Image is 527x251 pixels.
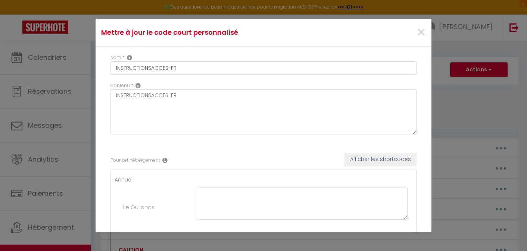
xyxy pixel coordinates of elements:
[110,61,417,75] input: Custom code name
[123,203,155,212] label: Le Guilands
[110,82,130,89] label: Contenu
[115,176,132,184] label: Annuel
[127,55,132,61] i: Custom short code name
[135,83,141,89] i: Replacable content
[162,157,168,163] i: Rental
[344,153,417,166] button: Afficher les shortcodes
[101,27,314,38] h4: Mettre à jour le code court personnalisé
[417,21,426,44] span: ×
[110,54,121,61] label: Nom
[417,25,426,41] button: Close
[110,157,160,164] label: Pour cet hébergement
